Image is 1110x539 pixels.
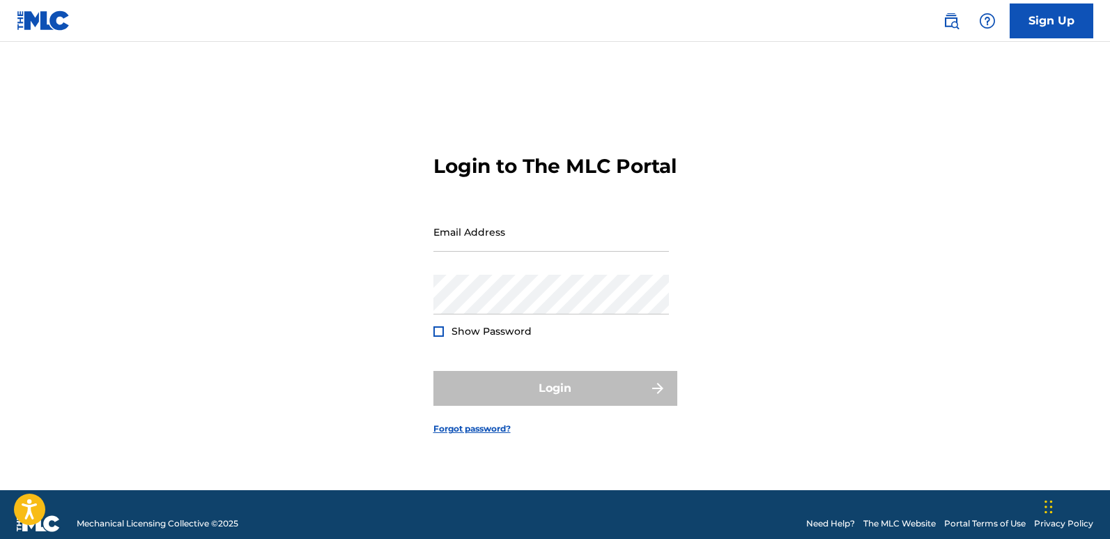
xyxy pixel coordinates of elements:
[1034,517,1093,530] a: Privacy Policy
[979,13,996,29] img: help
[17,515,60,532] img: logo
[973,7,1001,35] div: Help
[1045,486,1053,528] div: Drag
[806,517,855,530] a: Need Help?
[1010,3,1093,38] a: Sign Up
[937,7,965,35] a: Public Search
[433,423,511,435] a: Forgot password?
[452,325,532,337] span: Show Password
[17,10,70,31] img: MLC Logo
[944,517,1026,530] a: Portal Terms of Use
[1040,472,1110,539] iframe: Chat Widget
[863,517,936,530] a: The MLC Website
[433,154,677,179] h3: Login to The MLC Portal
[77,517,238,530] span: Mechanical Licensing Collective © 2025
[943,13,959,29] img: search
